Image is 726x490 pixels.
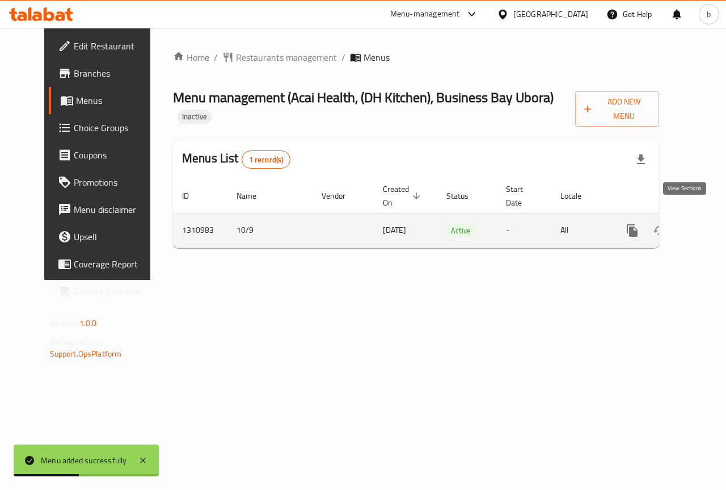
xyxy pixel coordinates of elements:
[446,189,483,203] span: Status
[41,454,127,467] div: Menu added successfully
[79,316,97,330] span: 1.0.0
[227,213,313,248] td: 10/9
[575,91,660,127] button: Add New Menu
[74,284,157,298] span: Grocery Checklist
[74,121,157,135] span: Choice Groups
[49,141,166,169] a: Coupons
[178,110,212,124] div: Inactive
[707,8,711,20] span: b
[50,335,102,350] span: Get support on:
[49,278,166,305] a: Grocery Checklist
[76,94,157,107] span: Menus
[173,85,554,110] span: Menu management ( Acai Health, (DH Kitchen), Business Bay Ubora )
[173,51,209,64] a: Home
[50,316,78,330] span: Version:
[49,169,166,196] a: Promotions
[506,182,538,210] span: Start Date
[50,346,122,361] a: Support.OpsPlatform
[322,189,360,203] span: Vendor
[178,112,212,122] span: Inactive
[173,51,659,64] nav: breadcrumb
[222,51,337,64] a: Restaurants management
[74,148,157,162] span: Coupons
[627,146,655,173] div: Export file
[383,223,406,237] span: [DATE]
[74,230,157,244] span: Upsell
[513,8,588,20] div: [GEOGRAPHIC_DATA]
[383,182,424,210] span: Created On
[497,213,551,248] td: -
[214,51,218,64] li: /
[74,175,157,189] span: Promotions
[74,257,157,271] span: Coverage Report
[242,154,290,165] span: 1 record(s)
[49,32,166,60] a: Edit Restaurant
[49,87,166,114] a: Menus
[237,189,271,203] span: Name
[173,213,227,248] td: 1310983
[619,217,646,244] button: more
[236,51,337,64] span: Restaurants management
[364,51,390,64] span: Menus
[242,150,291,169] div: Total records count
[341,51,345,64] li: /
[390,7,460,21] div: Menu-management
[446,224,475,237] span: Active
[74,66,157,80] span: Branches
[74,39,157,53] span: Edit Restaurant
[74,203,157,216] span: Menu disclaimer
[560,189,596,203] span: Locale
[49,114,166,141] a: Choice Groups
[49,250,166,278] a: Coverage Report
[182,189,204,203] span: ID
[49,223,166,250] a: Upsell
[49,60,166,87] a: Branches
[584,95,651,123] span: Add New Menu
[49,196,166,223] a: Menu disclaimer
[182,150,290,169] h2: Menus List
[551,213,610,248] td: All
